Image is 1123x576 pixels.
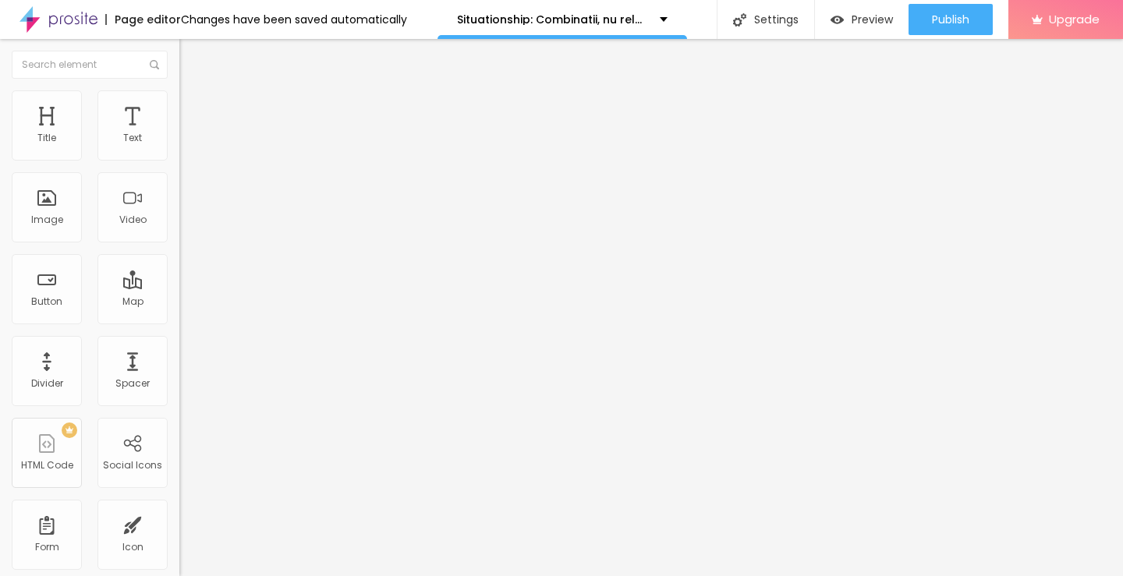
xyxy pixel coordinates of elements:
div: Page editor [105,14,181,25]
div: Title [37,133,56,143]
div: Map [122,296,143,307]
img: view-1.svg [831,13,844,27]
button: Publish [909,4,993,35]
img: Icone [733,13,746,27]
div: Button [31,296,62,307]
img: Icone [150,60,159,69]
button: Preview [815,4,909,35]
div: Image [31,214,63,225]
iframe: Editor [179,39,1123,576]
div: Social Icons [103,460,162,471]
span: Upgrade [1049,12,1100,26]
input: Search element [12,51,168,79]
span: Publish [932,13,969,26]
div: HTML Code [21,460,73,471]
span: Preview [852,13,893,26]
div: Icon [122,542,143,553]
div: Spacer [115,378,150,389]
div: Form [35,542,59,553]
div: Video [119,214,147,225]
div: Changes have been saved automatically [181,14,407,25]
div: Text [123,133,142,143]
p: Situationship: Combinatii, nu relatii [2025] Film Online Subtitrat Română FULL HD [457,14,648,25]
div: Divider [31,378,63,389]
